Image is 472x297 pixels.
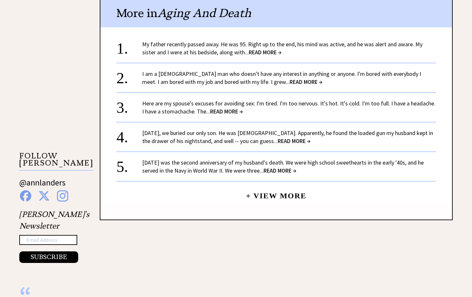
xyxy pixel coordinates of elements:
div: 2. [116,70,142,82]
img: instagram%20blue.png [57,190,68,202]
span: READ MORE → [278,137,310,145]
div: 4. [116,129,142,141]
span: READ MORE → [290,78,322,85]
span: READ MORE → [249,49,282,56]
div: 5. [116,158,142,170]
div: 3. [116,99,142,111]
span: READ MORE → [210,108,243,115]
a: + View More [246,186,306,200]
a: [DATE] was the second anniversary of my husband's death. We were high school sweethearts in the e... [142,159,424,174]
div: [PERSON_NAME]'s Newsletter [19,209,89,263]
input: Email Address [19,235,77,245]
a: My father recently passed away. He was 95. Right up to the end, his mind was active, and he was a... [142,40,422,56]
span: Aging And Death [158,6,251,20]
a: I am a [DEMOGRAPHIC_DATA] man who doesn't have any interest in anything or anyone. I'm bored with... [142,70,421,85]
p: FOLLOW [PERSON_NAME] [19,152,93,171]
button: SUBSCRIBE [19,251,78,263]
img: facebook%20blue.png [20,190,31,202]
div: 1. [116,40,142,52]
img: x%20blue.png [38,190,50,202]
span: READ MORE → [264,167,296,174]
a: Here are my spouse's excuses for avoiding sex: I'm tired. I'm too nervous. It's hot. It's cold. I... [142,100,435,115]
a: @annlanders [19,177,66,194]
a: [DATE], we buried our only son. He was [DEMOGRAPHIC_DATA]. Apparently, he found the loaded gun my... [142,129,433,145]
